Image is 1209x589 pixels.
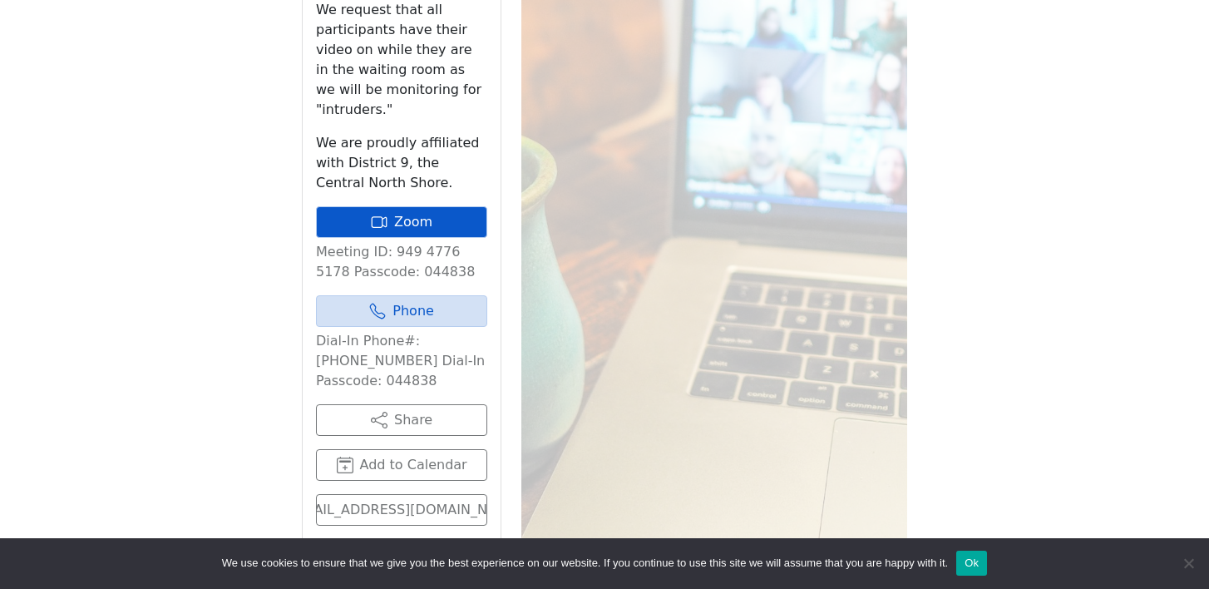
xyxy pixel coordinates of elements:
a: Zoom [316,206,487,238]
a: Phone [316,295,487,327]
a: [EMAIL_ADDRESS][DOMAIN_NAME] [316,494,487,526]
button: Ok [956,551,987,576]
button: Share [316,404,487,436]
p: Dial-In Phone#: [PHONE_NUMBER] Dial-In Passcode: 044838 [316,331,487,391]
p: We are proudly affiliated with District 9, the Central North Shore. [316,133,487,193]
p: Meeting ID: 949 4776 5178 Passcode: 044838 [316,242,487,282]
span: We use cookies to ensure that we give you the best experience on our website. If you continue to ... [222,555,948,572]
span: No [1180,555,1197,572]
button: Add to Calendar [316,449,487,481]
